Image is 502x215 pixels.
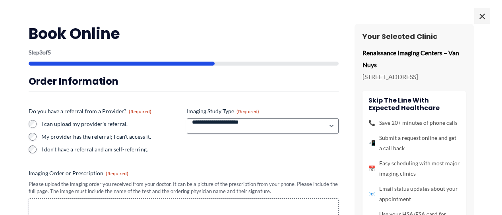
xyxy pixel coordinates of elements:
[368,138,375,148] span: 📲
[368,184,460,204] li: Email status updates about your appointment
[368,163,375,174] span: 📅
[41,145,180,153] label: I don't have a referral and am self-referring.
[41,133,180,141] label: My provider has the referral; I can't access it.
[362,47,466,70] p: Renaissance Imaging Centers – Van Nuys
[236,108,259,114] span: (Required)
[41,120,180,128] label: I can upload my provider's referral.
[474,8,490,24] span: ×
[29,107,151,115] legend: Do you have a referral from a Provider?
[368,97,460,112] h4: Skip the line with Expected Healthcare
[368,118,460,128] li: Save 20+ minutes of phone calls
[368,189,375,199] span: 📧
[29,180,339,195] div: Please upload the imaging order you received from your doctor. It can be a picture of the prescri...
[368,133,460,153] li: Submit a request online and get a call back
[362,71,466,83] p: [STREET_ADDRESS]
[362,32,466,41] h3: Your Selected Clinic
[29,50,339,55] p: Step of
[368,158,460,179] li: Easy scheduling with most major imaging clinics
[187,107,339,115] label: Imaging Study Type
[368,118,375,128] span: 📞
[29,24,339,43] h2: Book Online
[29,169,339,177] label: Imaging Order or Prescription
[48,49,51,56] span: 5
[129,108,151,114] span: (Required)
[29,75,339,87] h3: Order Information
[39,49,43,56] span: 3
[106,170,128,176] span: (Required)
